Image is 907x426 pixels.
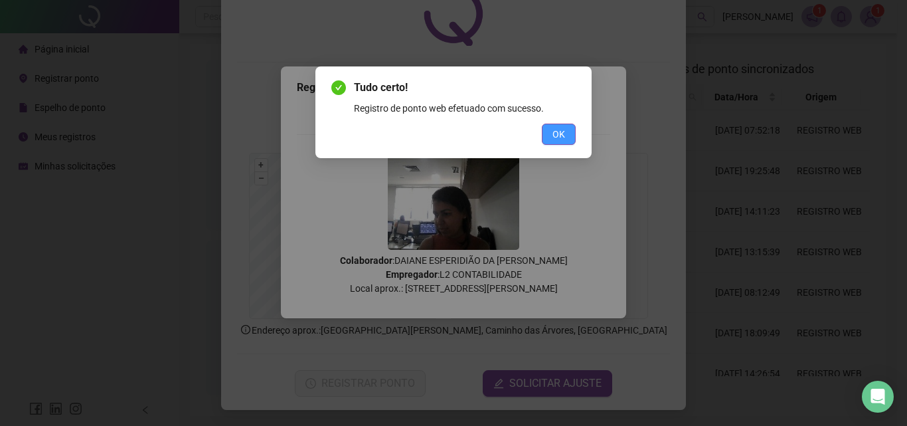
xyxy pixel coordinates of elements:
div: Open Intercom Messenger [862,381,894,413]
div: Registro de ponto web efetuado com sucesso. [354,101,576,116]
span: check-circle [331,80,346,95]
button: OK [542,124,576,145]
span: OK [552,127,565,142]
span: Tudo certo! [354,80,576,96]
